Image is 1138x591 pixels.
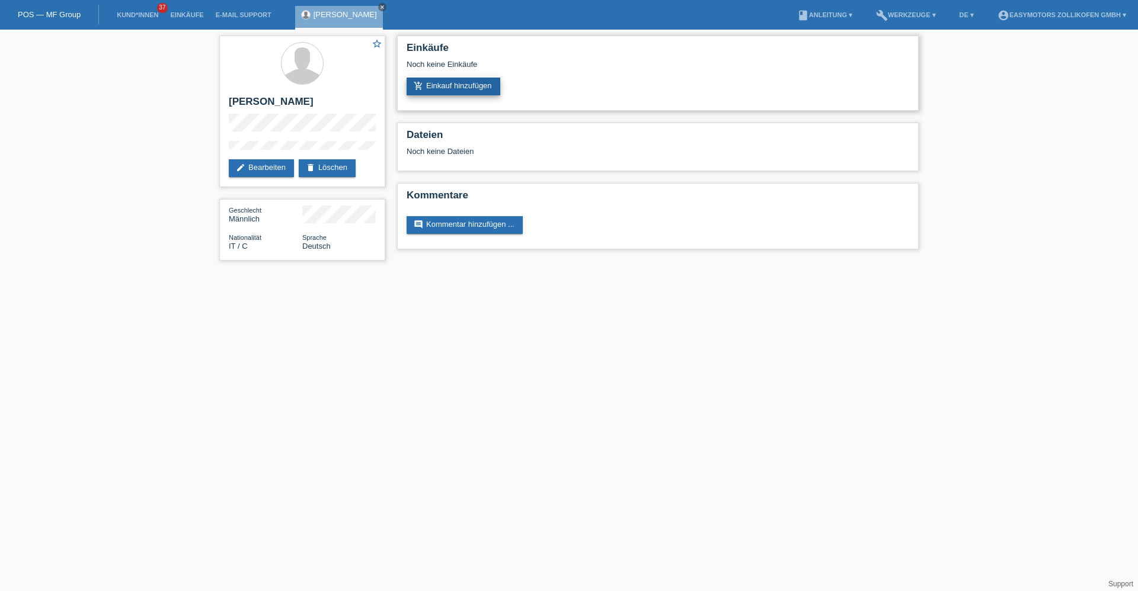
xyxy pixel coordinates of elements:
i: close [379,4,385,10]
h2: Einkäufe [407,42,909,60]
a: Einkäufe [164,11,209,18]
i: comment [414,220,423,229]
a: POS — MF Group [18,10,81,19]
h2: Dateien [407,129,909,147]
h2: Kommentare [407,189,909,207]
i: account_circle [998,9,1009,21]
span: Deutsch [302,242,331,250]
a: star_border [372,38,382,51]
span: Nationalität [229,234,261,241]
i: star_border [372,38,382,49]
a: account_circleEasymotors Zollikofen GmbH ▾ [992,11,1132,18]
div: Noch keine Einkäufe [407,60,909,78]
i: build [876,9,888,21]
a: [PERSON_NAME] [314,10,377,19]
a: buildWerkzeuge ▾ [870,11,942,18]
h2: [PERSON_NAME] [229,96,376,114]
a: DE ▾ [954,11,980,18]
i: book [797,9,809,21]
div: Männlich [229,205,302,223]
a: E-Mail Support [210,11,277,18]
i: add_shopping_cart [414,81,423,91]
a: Support [1108,580,1133,588]
a: bookAnleitung ▾ [791,11,858,18]
span: Italien / C / 23.03.2004 [229,242,248,250]
a: add_shopping_cartEinkauf hinzufügen [407,78,500,95]
i: edit [236,163,245,172]
i: delete [306,163,315,172]
a: commentKommentar hinzufügen ... [407,216,523,234]
span: Sprache [302,234,327,241]
a: Kund*innen [111,11,164,18]
span: Geschlecht [229,207,261,214]
a: deleteLöschen [299,159,356,177]
a: close [378,3,386,11]
a: editBearbeiten [229,159,294,177]
div: Noch keine Dateien [407,147,769,156]
span: 37 [157,3,168,13]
